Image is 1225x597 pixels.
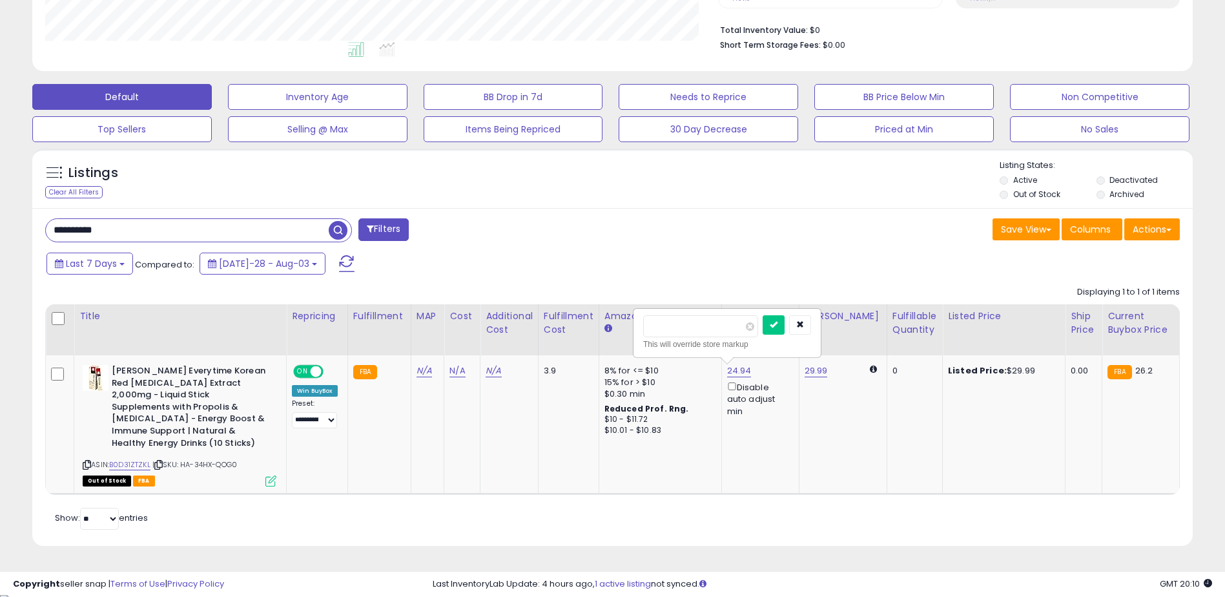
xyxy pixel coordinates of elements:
[1010,84,1189,110] button: Non Competitive
[720,39,821,50] b: Short Term Storage Fees:
[948,365,1055,377] div: $29.99
[200,253,325,275] button: [DATE]-28 - Aug-03
[1109,189,1144,200] label: Archived
[720,21,1170,37] li: $0
[83,365,276,485] div: ASIN:
[1077,286,1180,298] div: Displaying 1 to 1 of 1 items
[993,218,1060,240] button: Save View
[1071,365,1092,377] div: 0.00
[1160,578,1212,590] span: 2025-08-11 20:10 GMT
[433,578,1212,591] div: Last InventoryLab Update: 4 hours ago, not synced.
[1124,218,1180,240] button: Actions
[1135,364,1153,377] span: 26.2
[292,309,342,323] div: Repricing
[948,309,1060,323] div: Listed Price
[814,116,994,142] button: Priced at Min
[68,164,118,182] h5: Listings
[219,257,309,270] span: [DATE]-28 - Aug-03
[720,25,808,36] b: Total Inventory Value:
[892,365,932,377] div: 0
[814,84,994,110] button: BB Price Below Min
[292,385,338,397] div: Win BuyBox
[424,116,603,142] button: Items Being Repriced
[152,459,237,470] span: | SKU: HA-34HX-QOG0
[110,578,165,590] a: Terms of Use
[45,186,103,198] div: Clear All Filters
[892,309,937,337] div: Fulfillable Quantity
[727,364,752,377] a: 24.94
[83,476,131,487] span: All listings that are currently out of stock and unavailable for purchase on Amazon
[727,380,789,417] div: Disable auto adjust min
[604,309,716,323] div: Amazon Fees
[1010,116,1189,142] button: No Sales
[13,578,224,591] div: seller snap | |
[292,399,338,428] div: Preset:
[1013,174,1037,185] label: Active
[604,323,612,335] small: Amazon Fees.
[1071,309,1096,337] div: Ship Price
[1107,309,1174,337] div: Current Buybox Price
[1013,189,1060,200] label: Out of Stock
[486,309,533,337] div: Additional Cost
[449,309,475,323] div: Cost
[228,116,407,142] button: Selling @ Max
[604,377,712,388] div: 15% for > $10
[619,116,798,142] button: 30 Day Decrease
[604,414,712,425] div: $10 - $11.72
[1070,223,1111,236] span: Columns
[417,364,432,377] a: N/A
[948,364,1007,377] b: Listed Price:
[112,365,269,452] b: [PERSON_NAME] Everytime Korean Red [MEDICAL_DATA] Extract 2,000mg - Liquid Stick Supplements with...
[109,459,150,470] a: B0D31ZTZKL
[135,258,194,271] span: Compared to:
[294,366,311,377] span: ON
[1107,365,1131,379] small: FBA
[805,364,828,377] a: 29.99
[544,365,589,377] div: 3.9
[83,365,108,391] img: 41ZmI-wLcbL._SL40_.jpg
[32,116,212,142] button: Top Sellers
[228,84,407,110] button: Inventory Age
[604,365,712,377] div: 8% for <= $10
[595,578,651,590] a: 1 active listing
[46,253,133,275] button: Last 7 Days
[353,365,377,379] small: FBA
[1109,174,1158,185] label: Deactivated
[322,366,342,377] span: OFF
[55,512,148,524] span: Show: entries
[32,84,212,110] button: Default
[486,364,501,377] a: N/A
[604,403,689,414] b: Reduced Prof. Rng.
[544,309,593,337] div: Fulfillment Cost
[133,476,155,487] span: FBA
[417,309,438,323] div: MAP
[353,309,406,323] div: Fulfillment
[619,84,798,110] button: Needs to Reprice
[79,309,281,323] div: Title
[604,388,712,400] div: $0.30 min
[66,257,117,270] span: Last 7 Days
[604,425,712,436] div: $10.01 - $10.83
[449,364,465,377] a: N/A
[167,578,224,590] a: Privacy Policy
[13,578,60,590] strong: Copyright
[643,338,811,351] div: This will override store markup
[805,309,881,323] div: [PERSON_NAME]
[424,84,603,110] button: BB Drop in 7d
[1062,218,1122,240] button: Columns
[358,218,409,241] button: Filters
[1000,160,1193,172] p: Listing States:
[823,39,845,51] span: $0.00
